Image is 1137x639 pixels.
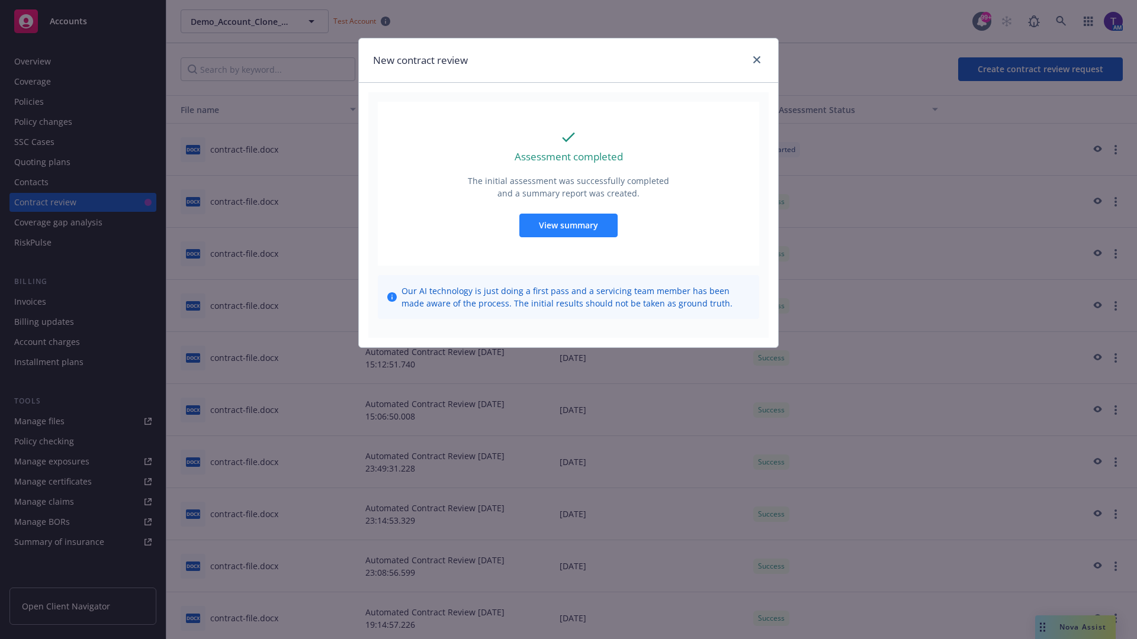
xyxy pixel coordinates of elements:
button: View summary [519,214,618,237]
span: Our AI technology is just doing a first pass and a servicing team member has been made aware of t... [402,285,750,309]
p: The initial assessment was successfully completed and a summary report was created. [467,175,670,199]
p: Assessment completed [515,149,623,164]
span: View summary [539,220,598,231]
a: close [750,53,764,67]
h1: New contract review [373,53,468,68]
